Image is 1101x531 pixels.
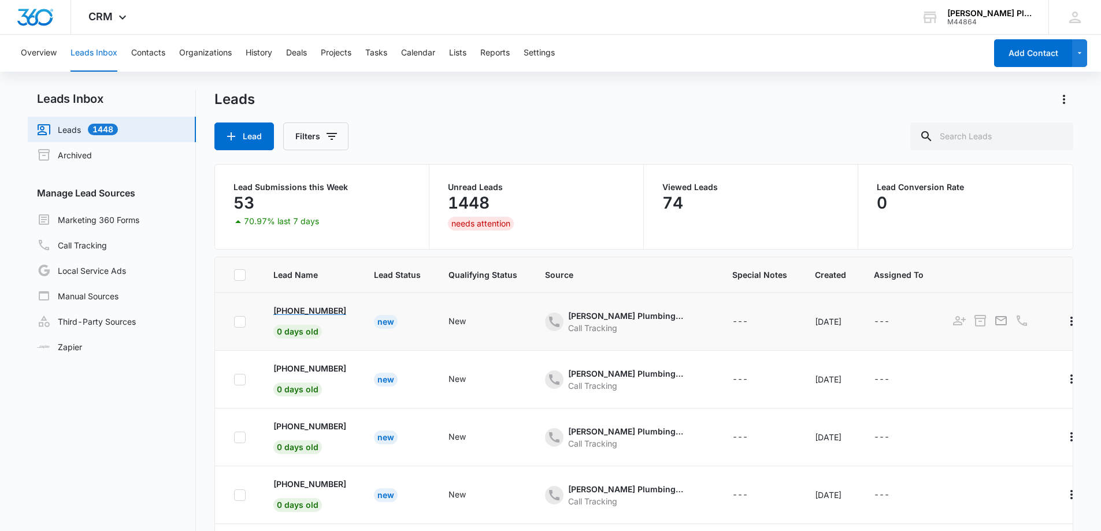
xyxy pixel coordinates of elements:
div: Call Tracking [568,380,684,392]
div: account name [947,9,1032,18]
div: [DATE] [815,431,846,443]
button: Contacts [131,35,165,72]
div: - - Select to Edit Field [874,373,910,387]
p: Lead Submissions this Week [233,183,410,191]
div: - - Select to Edit Field [874,430,910,444]
span: Special Notes [732,269,787,281]
button: Projects [321,35,351,72]
button: Overview [21,35,57,72]
button: Call [1014,313,1030,329]
a: Call [1014,320,1030,329]
button: History [246,35,272,72]
a: Local Service Ads [37,263,126,277]
span: 0 days old [273,383,322,396]
div: - - Select to Edit Field [874,488,910,502]
p: 70.97% last 7 days [244,217,319,225]
div: - - Select to Edit Field [732,488,769,502]
button: Add Contact [994,39,1072,67]
a: Archived [37,148,92,162]
div: Call Tracking [568,495,684,507]
p: [PHONE_NUMBER] [273,420,346,432]
p: 74 [662,194,683,212]
a: Zapier [37,341,82,353]
h1: Leads [214,91,255,108]
button: Add as Contact [951,313,967,329]
div: [DATE] [815,373,846,385]
a: [PHONE_NUMBER]0 days old [273,362,346,394]
button: Settings [524,35,555,72]
button: Actions [1062,428,1081,446]
span: Source [545,269,705,281]
span: Qualifying Status [448,269,517,281]
p: 53 [233,194,254,212]
button: Actions [1062,312,1081,331]
div: Call Tracking [568,322,684,334]
a: Call Tracking [37,238,107,252]
div: - - Select to Edit Field [448,373,487,387]
span: 0 days old [273,498,322,512]
a: New [374,432,398,442]
button: Lists [449,35,466,72]
span: Created [815,269,846,281]
div: - - Select to Edit Field [448,488,487,502]
div: New [448,430,466,443]
p: 0 [877,194,887,212]
p: [PHONE_NUMBER] [273,362,346,374]
span: 0 days old [273,440,322,454]
div: - - Select to Edit Field [732,430,769,444]
button: Actions [1062,370,1081,388]
div: - - Select to Edit Field [732,373,769,387]
div: --- [732,430,748,444]
div: [DATE] [815,315,846,328]
button: Filters [283,122,349,150]
button: Actions [1055,90,1073,109]
button: Reports [480,35,510,72]
div: --- [874,488,889,502]
div: New [448,373,466,385]
a: Marketing 360 Forms [37,213,139,226]
div: New [448,315,466,327]
p: [PHONE_NUMBER] [273,478,346,490]
div: needs attention [448,217,514,231]
p: [PHONE_NUMBER] [273,305,346,317]
button: Calendar [401,35,435,72]
button: Organizations [179,35,232,72]
div: [DATE] [815,489,846,501]
div: Call Tracking [568,437,684,450]
div: [PERSON_NAME] Plumbing - Ads [568,310,684,322]
button: Deals [286,35,307,72]
button: Tasks [365,35,387,72]
h2: Leads Inbox [28,90,196,107]
span: Lead Status [374,269,421,281]
a: Third-Party Sources [37,314,136,328]
span: Lead Name [273,269,346,281]
div: --- [874,315,889,329]
div: - - Select to Edit Field [545,483,705,507]
a: Leads1448 [37,122,118,136]
div: [PERSON_NAME] Plumbing - Ads [568,425,684,437]
span: 0 days old [273,325,322,339]
div: [PERSON_NAME] Plumbing - Ads [568,483,684,495]
div: New [374,315,398,329]
div: --- [732,315,748,329]
a: [PHONE_NUMBER]0 days old [273,305,346,336]
div: - - Select to Edit Field [874,315,910,329]
a: New [374,317,398,326]
button: Archive [972,313,988,329]
div: --- [874,373,889,387]
input: Search Leads [910,122,1073,150]
div: - - Select to Edit Field [545,310,705,334]
a: Manual Sources [37,289,118,303]
div: New [374,430,398,444]
div: --- [732,488,748,502]
a: New [374,374,398,384]
button: Lead [214,122,274,150]
a: [PHONE_NUMBER]0 days old [273,478,346,510]
div: --- [874,430,889,444]
div: --- [732,373,748,387]
button: Leads Inbox [71,35,117,72]
p: 1448 [448,194,490,212]
a: [PHONE_NUMBER]0 days old [273,420,346,452]
span: Assigned To [874,269,924,281]
div: - - Select to Edit Field [732,315,769,329]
